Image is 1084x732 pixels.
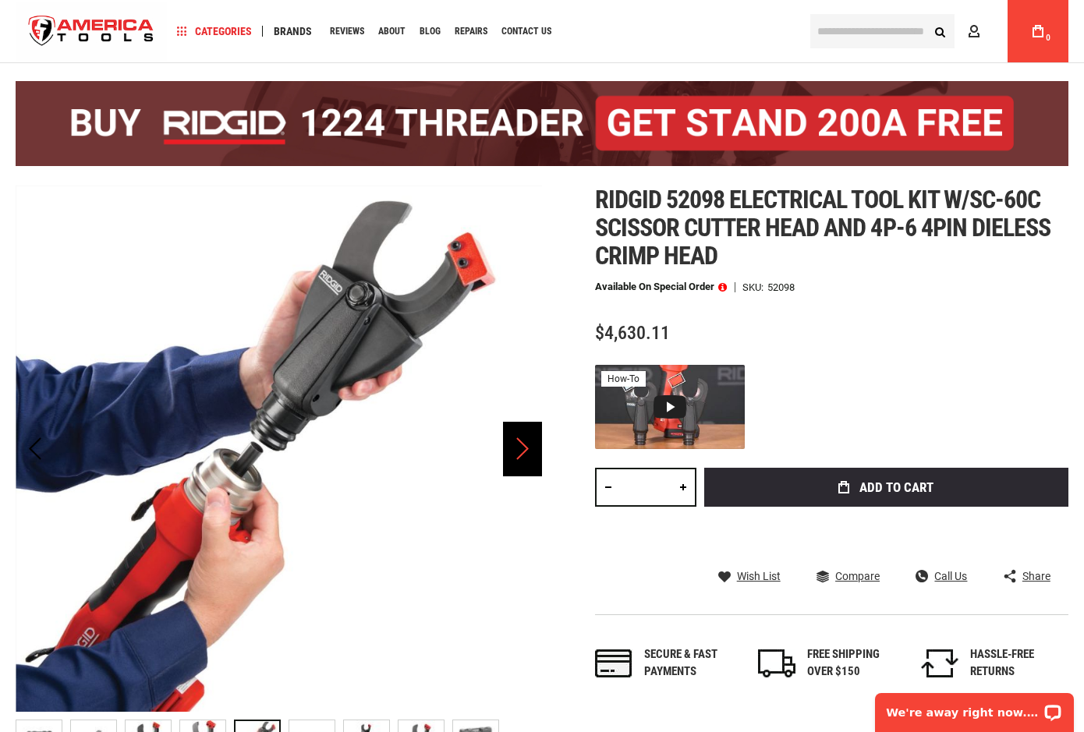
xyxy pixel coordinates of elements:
[16,2,167,61] a: store logo
[835,571,880,582] span: Compare
[267,21,319,42] a: Brands
[1046,34,1050,42] span: 0
[371,21,413,42] a: About
[274,26,312,37] span: Brands
[934,571,967,582] span: Call Us
[718,569,781,583] a: Wish List
[16,81,1068,166] img: BOGO: Buy the RIDGID® 1224 Threader (26092), get the 92467 200A Stand FREE!
[503,186,542,712] div: Next
[925,16,955,46] button: Search
[916,569,967,583] a: Call Us
[737,571,781,582] span: Wish List
[595,185,1051,271] span: Ridgid 52098 electrical tool kit w/sc-60c scissor cutter head and 4p-6 4pin dieless crimp head
[704,468,1069,507] button: Add to Cart
[1022,571,1050,582] span: Share
[323,21,371,42] a: Reviews
[448,21,494,42] a: Repairs
[16,2,167,61] img: America Tools
[701,511,1072,588] iframe: Secure express checkout frame
[921,649,958,677] img: returns
[378,27,406,36] span: About
[595,281,727,292] p: Available on Special Order
[758,649,795,677] img: shipping
[595,322,670,344] span: $4,630.11
[742,282,767,292] strong: SKU
[420,27,441,36] span: Blog
[970,646,1068,680] div: HASSLE-FREE RETURNS
[501,27,551,36] span: Contact Us
[330,27,364,36] span: Reviews
[494,21,558,42] a: Contact Us
[177,26,252,37] span: Categories
[16,186,55,712] div: Previous
[865,683,1084,732] iframe: LiveChat chat widget
[16,186,542,712] img: RIDGID 52098 ELECTRICAL TOOL KIT W/SC-60C SCISSOR CUTTER HEAD AND 4P-6 4PIN DIELESS CRIMP HEAD
[413,21,448,42] a: Blog
[767,282,795,292] div: 52098
[170,21,259,42] a: Categories
[595,649,632,677] img: payments
[455,27,487,36] span: Repairs
[859,481,933,494] span: Add to Cart
[807,646,905,680] div: FREE SHIPPING OVER $150
[644,646,742,680] div: Secure & fast payments
[817,569,880,583] a: Compare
